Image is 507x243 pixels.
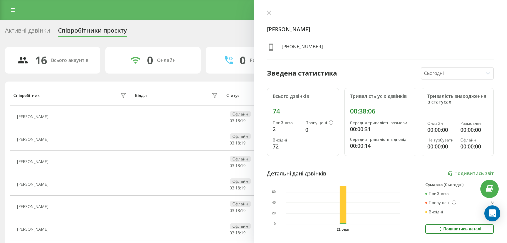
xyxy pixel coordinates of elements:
div: [PERSON_NAME] [17,227,50,232]
text: 21 серп [337,228,349,231]
div: Статус [226,93,239,98]
div: Середня тривалість відповіді [350,137,411,142]
div: : : [230,163,246,168]
span: 19 [241,208,246,213]
span: 18 [235,185,240,191]
div: Співробітники проєкту [58,27,127,37]
div: [PERSON_NAME] [17,159,50,164]
span: 03 [230,163,234,168]
text: 20 [272,212,276,215]
span: 03 [230,230,234,236]
div: [PERSON_NAME] [17,137,50,142]
text: 40 [272,201,276,205]
div: 00:00:00 [460,142,488,150]
span: 19 [241,163,246,168]
div: 0 [305,126,333,134]
div: Офлайн [230,133,251,139]
div: : : [230,231,246,235]
span: 19 [241,230,246,236]
div: 00:38:06 [350,107,411,115]
div: Подивитись деталі [438,226,481,232]
text: 0 [274,222,276,226]
span: 18 [235,140,240,146]
div: Офлайн [230,201,251,207]
div: Офлайн [230,111,251,117]
div: 00:00:00 [427,126,455,134]
div: 00:00:00 [460,126,488,134]
div: Офлайн [230,156,251,162]
span: 19 [241,140,246,146]
div: Онлайн [157,58,176,63]
span: 03 [230,118,234,123]
div: 2 [273,125,300,133]
div: Сумарно (Сьогодні) [425,182,494,187]
div: : : [230,119,246,123]
span: 19 [241,185,246,191]
div: : : [230,186,246,190]
span: 18 [235,163,240,168]
text: 60 [272,190,276,194]
div: Тривалість знаходження в статусах [427,94,488,105]
span: 18 [235,230,240,236]
div: Прийнято [273,121,300,125]
div: Прийнято [425,191,449,196]
div: Всього дзвінків [273,94,333,99]
div: [PERSON_NAME] [17,115,50,119]
div: Середня тривалість розмови [350,121,411,125]
div: Вихідні [425,210,443,214]
div: 16 [35,54,47,67]
div: Співробітник [13,93,40,98]
div: Не турбувати [427,138,455,142]
div: : : [230,208,246,213]
span: 03 [230,140,234,146]
div: 0 [147,54,153,67]
a: Подивитись звіт [448,171,494,176]
h4: [PERSON_NAME] [267,25,494,33]
div: Вихідні [273,138,300,142]
div: Всього акаунтів [51,58,88,63]
div: Онлайн [427,121,455,126]
div: Детальні дані дзвінків [267,169,326,177]
div: Розмовляють [250,58,282,63]
div: Тривалість усіх дзвінків [350,94,411,99]
div: [PERSON_NAME] [17,204,50,209]
div: Активні дзвінки [5,27,50,37]
div: 74 [273,107,333,115]
span: 18 [235,118,240,123]
div: Офлайн [460,138,488,142]
div: 0 [240,54,246,67]
span: 03 [230,185,234,191]
span: 18 [235,208,240,213]
div: 00:00:31 [350,125,411,133]
div: Офлайн [230,178,251,184]
div: Open Intercom Messenger [484,205,500,221]
span: 19 [241,118,246,123]
div: 00:00:00 [427,142,455,150]
div: 00:00:14 [350,142,411,150]
div: [PERSON_NAME] [17,182,50,187]
span: 03 [230,208,234,213]
div: Розмовляє [460,121,488,126]
div: Пропущені [305,121,333,126]
div: : : [230,141,246,145]
button: Подивитись деталі [425,224,494,234]
div: Пропущені [425,200,456,205]
div: Відділ [135,93,147,98]
div: 72 [273,142,300,150]
div: Зведена статистика [267,68,337,78]
div: 0 [491,200,494,205]
div: [PHONE_NUMBER] [282,43,323,53]
div: Офлайн [230,223,251,229]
